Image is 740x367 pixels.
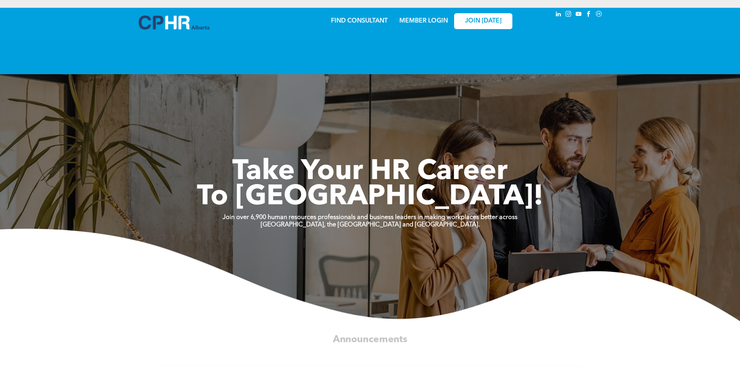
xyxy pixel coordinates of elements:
span: Announcements [333,335,407,344]
a: youtube [575,10,583,20]
span: JOIN [DATE] [465,17,501,25]
img: A blue and white logo for cp alberta [139,16,209,30]
a: Social network [595,10,603,20]
a: instagram [564,10,573,20]
a: MEMBER LOGIN [399,18,448,24]
span: To [GEOGRAPHIC_DATA]! [197,183,543,211]
strong: Join over 6,900 human resources professionals and business leaders in making workplaces better ac... [223,214,517,221]
strong: [GEOGRAPHIC_DATA], the [GEOGRAPHIC_DATA] and [GEOGRAPHIC_DATA]. [261,222,480,228]
a: linkedin [554,10,563,20]
a: JOIN [DATE] [454,13,512,29]
a: facebook [585,10,593,20]
span: Take Your HR Career [232,158,508,186]
a: FIND CONSULTANT [331,18,388,24]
